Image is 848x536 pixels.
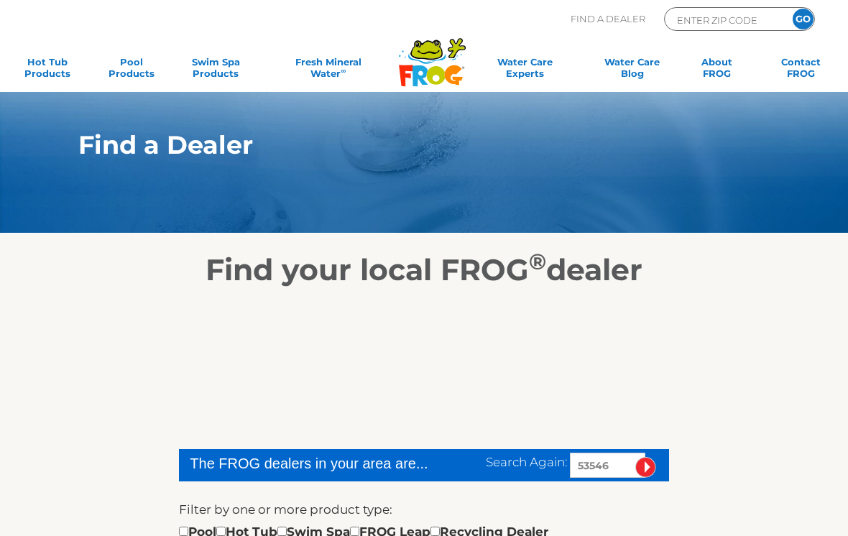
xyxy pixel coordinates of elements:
[469,56,581,85] a: Water CareExperts
[635,457,656,478] input: Submit
[78,131,718,160] h1: Find a Dealer
[571,7,645,31] p: Find A Dealer
[190,453,429,474] div: The FROG dealers in your area are...
[486,455,567,469] span: Search Again:
[529,248,546,275] sup: ®
[267,56,390,85] a: Fresh MineralWater∞
[183,56,249,85] a: Swim SpaProducts
[768,56,834,85] a: ContactFROG
[98,56,164,85] a: PoolProducts
[341,67,346,75] sup: ∞
[676,11,773,28] input: Zip Code Form
[684,56,750,85] a: AboutFROG
[57,251,791,287] h2: Find your local FROG dealer
[793,9,814,29] input: GO
[599,56,665,85] a: Water CareBlog
[179,500,392,519] label: Filter by one or more product type:
[14,56,80,85] a: Hot TubProducts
